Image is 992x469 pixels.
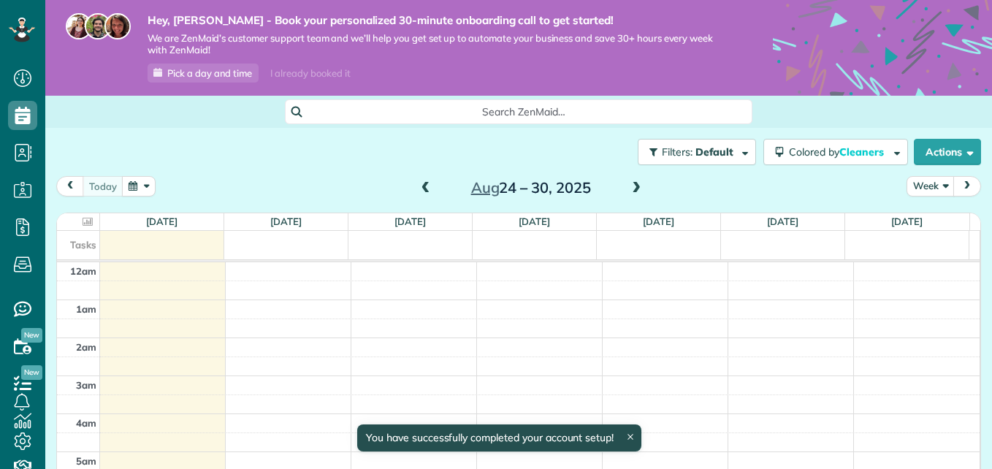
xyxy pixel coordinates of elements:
span: Cleaners [839,145,886,159]
button: Filters: Default [638,139,756,165]
span: 1am [76,303,96,315]
div: I already booked it [262,64,359,83]
h2: 24 – 30, 2025 [440,180,622,196]
span: 12am [70,265,96,277]
button: today [83,176,123,196]
img: maria-72a9807cf96188c08ef61303f053569d2e2a8a1cde33d635c8a3ac13582a053d.jpg [66,13,92,39]
span: Filters: [662,145,693,159]
a: [DATE] [643,216,674,227]
button: next [953,176,981,196]
span: Colored by [789,145,889,159]
div: You have successfully completed your account setup! [357,424,641,451]
span: 4am [76,417,96,429]
span: We are ZenMaid’s customer support team and we’ll help you get set up to automate your business an... [148,32,729,57]
strong: Hey, [PERSON_NAME] - Book your personalized 30-minute onboarding call to get started! [148,13,729,28]
a: [DATE] [519,216,550,227]
span: New [21,328,42,343]
span: 5am [76,455,96,467]
span: 3am [76,379,96,391]
button: prev [56,176,84,196]
a: [DATE] [767,216,798,227]
img: jorge-587dff0eeaa6aab1f244e6dc62b8924c3b6ad411094392a53c71c6c4a576187d.jpg [85,13,111,39]
a: [DATE] [146,216,178,227]
img: michelle-19f622bdf1676172e81f8f8fba1fb50e276960ebfe0243fe18214015130c80e4.jpg [104,13,131,39]
a: [DATE] [270,216,302,227]
span: Aug [471,178,500,197]
button: Week [907,176,955,196]
a: [DATE] [891,216,923,227]
span: Default [695,145,734,159]
a: Filters: Default [630,139,756,165]
span: Tasks [70,239,96,251]
a: Pick a day and time [148,64,259,83]
a: [DATE] [394,216,426,227]
button: Colored byCleaners [763,139,908,165]
span: 2am [76,341,96,353]
span: New [21,365,42,380]
button: Actions [914,139,981,165]
span: Pick a day and time [167,67,252,79]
